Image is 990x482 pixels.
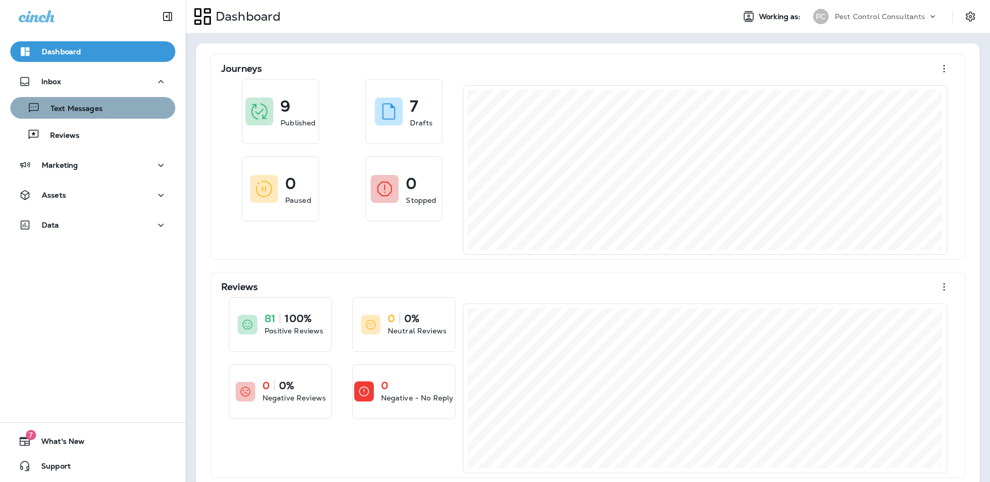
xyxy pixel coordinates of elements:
button: Reviews [10,124,175,146]
button: 7What's New [10,431,175,452]
p: Reviews [221,282,258,292]
button: Support [10,456,175,476]
p: 0% [404,313,419,324]
p: 9 [280,101,290,111]
p: 0 [285,179,296,189]
button: Dashboard [10,41,175,62]
p: Negative - No Reply [381,393,454,403]
span: 7 [26,430,36,440]
button: Collapse Sidebar [153,6,182,27]
p: Data [42,221,59,229]
p: Dashboard [211,9,280,24]
p: Inbox [41,77,61,86]
p: 0% [279,380,294,391]
p: 7 [410,101,418,111]
p: Stopped [406,195,436,205]
p: 0 [381,380,388,391]
p: Drafts [410,118,433,128]
p: 0 [262,380,270,391]
p: Paused [285,195,311,205]
p: Pest Control Consultants [835,12,925,21]
span: Working as: [759,12,803,21]
p: Reviews [40,131,79,141]
span: What's New [31,437,85,449]
p: Positive Reviews [265,326,323,336]
span: Support [31,462,71,474]
p: Published [280,118,316,128]
p: 0 [388,313,395,324]
p: Negative Reviews [262,393,326,403]
button: Marketing [10,155,175,175]
button: Text Messages [10,97,175,119]
p: Dashboard [42,47,81,56]
p: 0 [406,179,417,189]
div: PC [813,9,829,24]
p: 81 [265,313,275,324]
p: Marketing [42,161,78,169]
p: Assets [42,191,66,199]
p: Text Messages [40,104,103,114]
p: 100% [285,313,311,324]
button: Data [10,215,175,235]
p: Neutral Reviews [388,326,447,336]
button: Assets [10,185,175,205]
button: Settings [961,7,980,26]
p: Journeys [221,63,262,74]
button: Inbox [10,71,175,92]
